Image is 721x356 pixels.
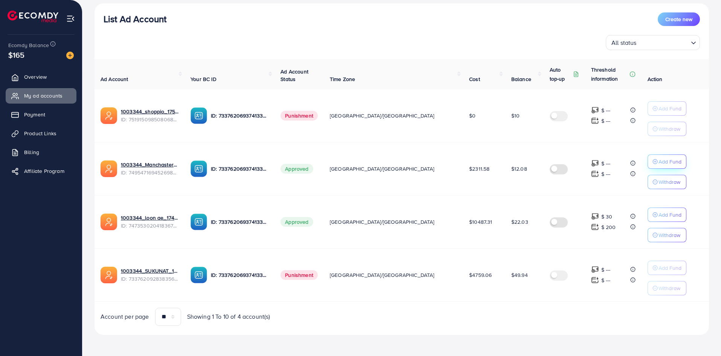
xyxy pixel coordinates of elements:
span: Affiliate Program [24,167,64,175]
span: [GEOGRAPHIC_DATA]/[GEOGRAPHIC_DATA] [330,112,434,119]
span: Create new [665,15,692,23]
span: ID: 7519150985080684551 [121,116,178,123]
img: logo [8,11,58,22]
a: 1003344_SUKUNAT_1708423019062 [121,267,178,275]
a: 1003344_loon ae_1740066863007 [121,214,178,222]
div: <span class='underline'>1003344_SUKUNAT_1708423019062</span></br>7337620928383565826 [121,267,178,283]
p: ID: 7337620693741338625 [211,217,268,226]
a: Affiliate Program [6,163,76,179]
img: top-up amount [591,170,599,178]
img: top-up amount [591,106,599,114]
button: Create new [658,12,700,26]
img: ic-ads-acc.e4c84228.svg [101,267,117,283]
p: ID: 7337620693741338625 [211,164,268,173]
span: Approved [280,164,313,174]
img: ic-ba-acc.ded83a64.svg [191,160,207,177]
span: $12.08 [511,165,527,173]
p: Add Fund [659,104,681,113]
img: ic-ads-acc.e4c84228.svg [101,160,117,177]
span: Ecomdy Balance [8,41,49,49]
img: top-up amount [591,266,599,273]
a: Overview [6,69,76,84]
img: ic-ba-acc.ded83a64.svg [191,267,207,283]
a: 1003344_shoppio_1750688962312 [121,108,178,115]
p: Withdraw [659,231,680,240]
span: Showing 1 To 10 of 4 account(s) [187,312,270,321]
div: Search for option [606,35,700,50]
img: top-up amount [591,276,599,284]
p: Threshold information [591,65,628,83]
p: Add Fund [659,157,681,166]
span: [GEOGRAPHIC_DATA]/[GEOGRAPHIC_DATA] [330,165,434,173]
span: Punishment [280,270,318,280]
img: image [66,52,74,59]
span: Payment [24,111,45,118]
p: $ --- [601,170,611,179]
span: All status [610,37,638,48]
span: Ad Account [101,75,128,83]
span: [GEOGRAPHIC_DATA]/[GEOGRAPHIC_DATA] [330,271,434,279]
button: Add Fund [648,261,686,275]
span: Your BC ID [191,75,216,83]
span: My ad accounts [24,92,62,99]
p: ID: 7337620693741338625 [211,270,268,280]
h3: List Ad Account [104,14,166,24]
span: $10 [511,112,520,119]
button: Withdraw [648,228,686,242]
span: ID: 7495471694526988304 [121,169,178,176]
span: Time Zone [330,75,355,83]
a: 1003344_Manchaster_1745175503024 [121,161,178,168]
p: Withdraw [659,284,680,293]
a: My ad accounts [6,88,76,103]
img: top-up amount [591,159,599,167]
img: top-up amount [591,212,599,220]
span: $0 [469,112,476,119]
p: Add Fund [659,210,681,219]
img: ic-ba-acc.ded83a64.svg [191,107,207,124]
p: $ 30 [601,212,613,221]
button: Add Fund [648,101,686,116]
span: ID: 7337620928383565826 [121,275,178,283]
span: $165 [8,49,25,60]
a: Payment [6,107,76,122]
img: top-up amount [591,223,599,231]
p: Auto top-up [550,65,572,83]
span: Billing [24,148,39,156]
p: Withdraw [659,124,680,133]
button: Add Fund [648,208,686,222]
input: Search for option [639,36,688,48]
span: Balance [511,75,531,83]
button: Withdraw [648,175,686,189]
a: Product Links [6,126,76,141]
div: <span class='underline'>1003344_shoppio_1750688962312</span></br>7519150985080684551 [121,108,178,123]
button: Withdraw [648,281,686,295]
p: ID: 7337620693741338625 [211,111,268,120]
img: menu [66,14,75,23]
a: Billing [6,145,76,160]
p: $ 200 [601,223,616,232]
span: $4759.06 [469,271,492,279]
p: $ --- [601,106,611,115]
p: Withdraw [659,177,680,186]
span: Punishment [280,111,318,121]
span: $22.03 [511,218,528,226]
img: top-up amount [591,117,599,125]
p: Add Fund [659,263,681,272]
p: $ --- [601,116,611,125]
span: Ad Account Status [280,68,308,83]
span: Cost [469,75,480,83]
div: <span class='underline'>1003344_Manchaster_1745175503024</span></br>7495471694526988304 [121,161,178,176]
span: $10487.31 [469,218,492,226]
span: [GEOGRAPHIC_DATA]/[GEOGRAPHIC_DATA] [330,218,434,226]
span: Account per page [101,312,149,321]
span: ID: 7473530204183674896 [121,222,178,229]
p: $ --- [601,265,611,274]
iframe: Chat [689,322,715,350]
span: $49.94 [511,271,528,279]
span: Overview [24,73,47,81]
div: <span class='underline'>1003344_loon ae_1740066863007</span></br>7473530204183674896 [121,214,178,229]
button: Withdraw [648,122,686,136]
span: Action [648,75,663,83]
img: ic-ads-acc.e4c84228.svg [101,214,117,230]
